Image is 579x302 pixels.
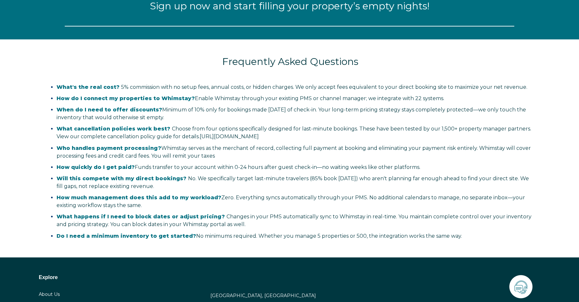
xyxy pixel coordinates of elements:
span: No. We specifically target last-minute travelers (85% book [DATE]) who aren't planning far enough... [57,175,529,189]
span: Funds transfer to your account within 0-24 hours after guest check-in—no waiting weeks like other... [57,164,420,170]
a: Vínculo https://salespage.whimstay.com/cancellation-policy-options [200,133,259,140]
span: What's the real cost? [57,84,120,90]
span: Zero. Everything syncs automatically through your PMS. No additional calendars to manage, no sepa... [57,194,525,208]
strong: How do I connect my properties to Whimstay? [57,95,195,101]
span: Choose from four options specifically designed for last-minute bookings. These have been tested b... [57,126,531,140]
span: Whimstay serves as the merchant of record, collecting full payment at booking and eliminating you... [57,145,531,159]
strong: Do I need a minimum inventory to get started? [57,233,196,239]
a: [GEOGRAPHIC_DATA], [GEOGRAPHIC_DATA] [210,293,316,298]
span: Will this compete with my direct bookings? [57,175,186,182]
span: Frequently Asked Questions [222,56,358,68]
span: only for bookings made [DATE] of check-in. Your long-term pricing strategy stays completely prote... [57,107,526,120]
span: Changes in your PMS automatically sync to Whimstay in real-time. You maintain complete control ov... [57,213,532,227]
span: No minimums required. Whether you manage 5 properties or 500, the integration works the same way. [57,233,462,239]
span: What happens if I need to block dates or adjust pricing? [57,213,225,220]
span: What cancellation policies work best? [57,126,170,132]
strong: How much management does this add to my workload? [57,194,221,201]
strong: When do I need to offer discounts? [57,107,162,113]
span: Enable Whimstay through your existing PMS or channel manager; we integrate with 22 systems. [57,95,444,101]
span: 5% commission with no setup fees, annual costs, or hidden charges. We only accept fees equivalent... [57,84,527,90]
span: Minimum of 10% [162,107,205,113]
span: Explore [39,275,58,280]
img: icons-21 [508,274,534,299]
strong: How quickly do I get paid? [57,164,135,170]
a: About Us [39,291,60,297]
strong: Who handles payment processing? [57,145,161,151]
